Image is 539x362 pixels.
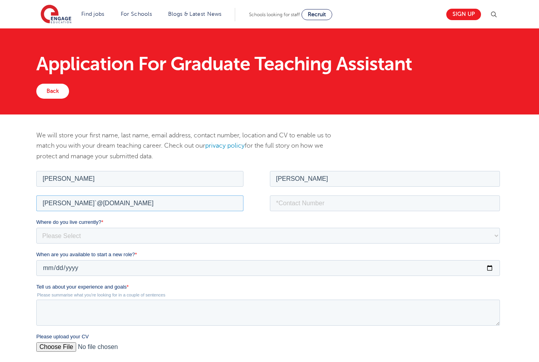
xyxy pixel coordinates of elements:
[301,9,332,20] a: Recruit
[81,11,105,17] a: Find jobs
[249,12,300,17] span: Schools looking for staff
[205,142,245,149] a: privacy policy
[36,130,344,161] p: We will store your first name, last name, email address, contact number, location and CV to enabl...
[446,9,481,20] a: Sign up
[308,11,326,17] span: Recruit
[168,11,222,17] a: Blogs & Latest News
[41,5,71,24] img: Engage Education
[121,11,152,17] a: For Schools
[36,54,503,73] h1: Application For Graduate Teaching Assistant
[36,84,69,99] a: Back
